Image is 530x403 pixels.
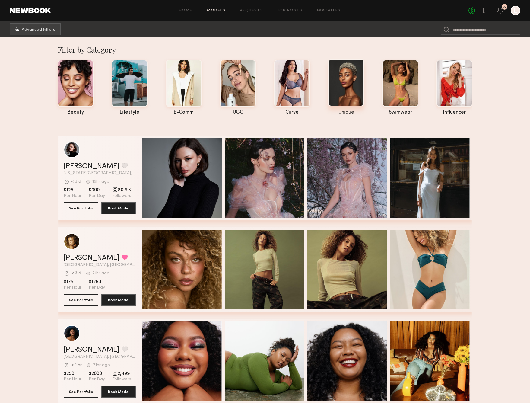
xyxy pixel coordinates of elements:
[22,28,55,32] span: Advanced Filters
[112,193,131,199] span: Followers
[89,285,105,290] span: Per Day
[64,377,81,382] span: Per Hour
[89,279,105,285] span: $1260
[112,110,148,115] div: lifestyle
[64,386,98,398] button: See Portfolio
[93,363,110,367] div: 21hr ago
[166,110,202,115] div: e-comm
[274,110,310,115] div: curve
[64,371,81,377] span: $250
[58,110,94,115] div: beauty
[240,9,263,13] a: Requests
[64,285,81,290] span: Per Hour
[89,377,105,382] span: Per Day
[89,371,105,377] span: $2000
[436,110,472,115] div: influencer
[92,180,109,184] div: 16hr ago
[64,294,98,306] button: See Portfolio
[64,263,136,267] span: [GEOGRAPHIC_DATA], [GEOGRAPHIC_DATA]
[382,110,418,115] div: swimwear
[101,294,136,306] button: Book Model
[317,9,341,13] a: Favorites
[10,23,61,35] button: Advanced Filters
[89,193,105,199] span: Per Day
[101,202,136,214] button: Book Model
[64,171,136,175] span: [US_STATE][GEOGRAPHIC_DATA], [GEOGRAPHIC_DATA]
[207,9,225,13] a: Models
[64,187,81,193] span: $125
[101,386,136,398] button: Book Model
[112,371,131,377] span: 2,499
[328,110,364,115] div: unique
[503,5,507,9] div: 97
[89,187,105,193] span: $900
[64,163,119,170] a: [PERSON_NAME]
[64,355,136,359] span: [GEOGRAPHIC_DATA], [GEOGRAPHIC_DATA]
[64,202,98,214] button: See Portfolio
[64,193,81,199] span: Per Hour
[112,377,131,382] span: Followers
[58,45,472,54] div: Filter by Category
[64,346,119,353] a: [PERSON_NAME]
[71,363,82,367] div: < 1 hr
[64,254,119,262] a: [PERSON_NAME]
[278,9,303,13] a: Job Posts
[220,110,256,115] div: UGC
[71,271,81,276] div: < 3 d
[92,271,109,276] div: 21hr ago
[112,187,131,193] span: 80.6 K
[64,279,81,285] span: $175
[179,9,192,13] a: Home
[511,6,520,15] a: L
[71,180,81,184] div: < 3 d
